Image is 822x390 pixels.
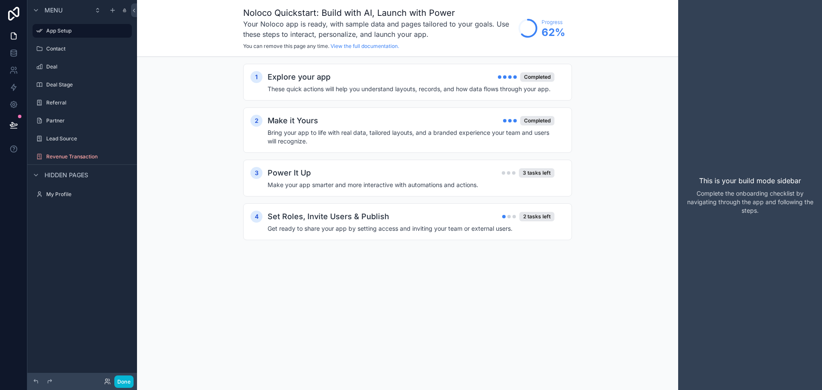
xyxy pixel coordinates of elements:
[243,7,514,19] h1: Noloco Quickstart: Build with AI, Launch with Power
[33,24,132,38] a: App Setup
[685,189,815,215] p: Complete the onboarding checklist by navigating through the app and following the steps.
[243,19,514,39] h3: Your Noloco app is ready, with sample data and pages tailored to your goals. Use these steps to i...
[542,19,565,26] span: Progress
[114,375,134,388] button: Done
[33,42,132,56] a: Contact
[243,43,329,49] span: You can remove this page any time.
[699,176,801,186] p: This is your build mode sidebar
[33,60,132,74] a: Deal
[46,81,130,88] label: Deal Stage
[45,171,88,179] span: Hidden pages
[46,153,130,160] label: Revenue Transaction
[542,26,565,39] span: 62 %
[46,27,127,34] label: App Setup
[33,96,132,110] a: Referral
[46,63,130,70] label: Deal
[46,45,130,52] label: Contact
[33,114,132,128] a: Partner
[46,99,130,106] label: Referral
[33,78,132,92] a: Deal Stage
[33,132,132,146] a: Lead Source
[33,150,132,164] a: Revenue Transaction
[46,191,130,198] label: My Profile
[33,188,132,201] a: My Profile
[331,43,399,49] a: View the full documentation.
[46,135,130,142] label: Lead Source
[45,6,63,15] span: Menu
[46,117,130,124] label: Partner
